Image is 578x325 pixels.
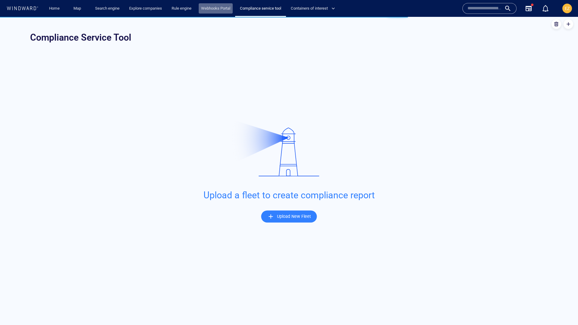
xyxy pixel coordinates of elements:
[561,2,573,14] button: EZ
[93,3,122,14] a: Search engine
[169,3,194,14] a: Rule engine
[552,298,573,320] iframe: Chat
[238,3,284,14] a: Compliance service tool
[542,5,549,12] div: Notification center
[47,3,62,14] a: Home
[69,3,88,14] button: Map
[291,5,335,12] span: Containers of interest
[199,3,233,14] a: Webhooks Portal
[276,195,312,205] div: Upload New Fleet
[261,193,317,206] button: Upload New Fleet
[30,15,538,26] h4: Compliance Service Tool
[204,173,375,184] h4: Upload a fleet to create compliance report
[288,3,340,14] button: Containers of interest
[71,3,85,14] a: Map
[45,3,64,14] button: Home
[127,3,164,14] a: Explore companies
[229,103,319,162] img: lighthouse.8abcae73.svg
[565,6,570,11] span: EZ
